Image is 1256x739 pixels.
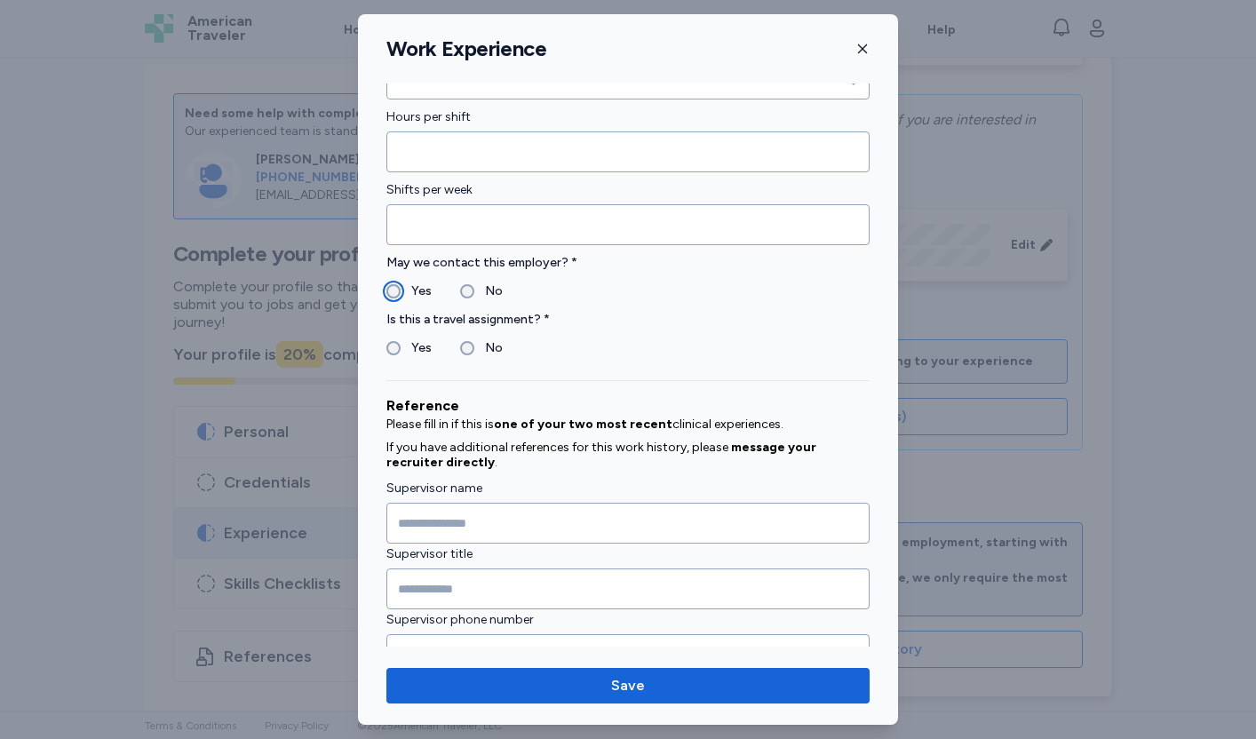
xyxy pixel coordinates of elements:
span: Save [611,675,645,696]
input: Supervisor phone number [386,634,870,675]
p: If you have additional references for this work history, please . [386,440,870,471]
span: message your recruiter directly [386,440,816,471]
input: Hours per shift [386,131,870,172]
label: Supervisor title [386,544,870,565]
input: Shifts per week [386,204,870,245]
span: one of your two most recent [494,417,672,432]
div: Reference [386,395,870,417]
input: Supervisor title [386,568,870,609]
label: Yes [401,281,432,302]
label: Shifts per week [386,179,870,201]
label: Hours per shift [386,107,870,128]
label: Is this a travel assignment? * [386,309,870,330]
label: Yes [401,338,432,359]
p: Please fill in if this is clinical experiences. [386,417,870,433]
input: Supervisor name [386,503,870,544]
button: Save [386,668,870,703]
label: May we contact this employer? * [386,252,870,274]
label: No [474,338,503,359]
label: Supervisor name [386,478,870,499]
h1: Work Experience [386,36,546,62]
label: Supervisor phone number [386,609,870,631]
label: No [474,281,503,302]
